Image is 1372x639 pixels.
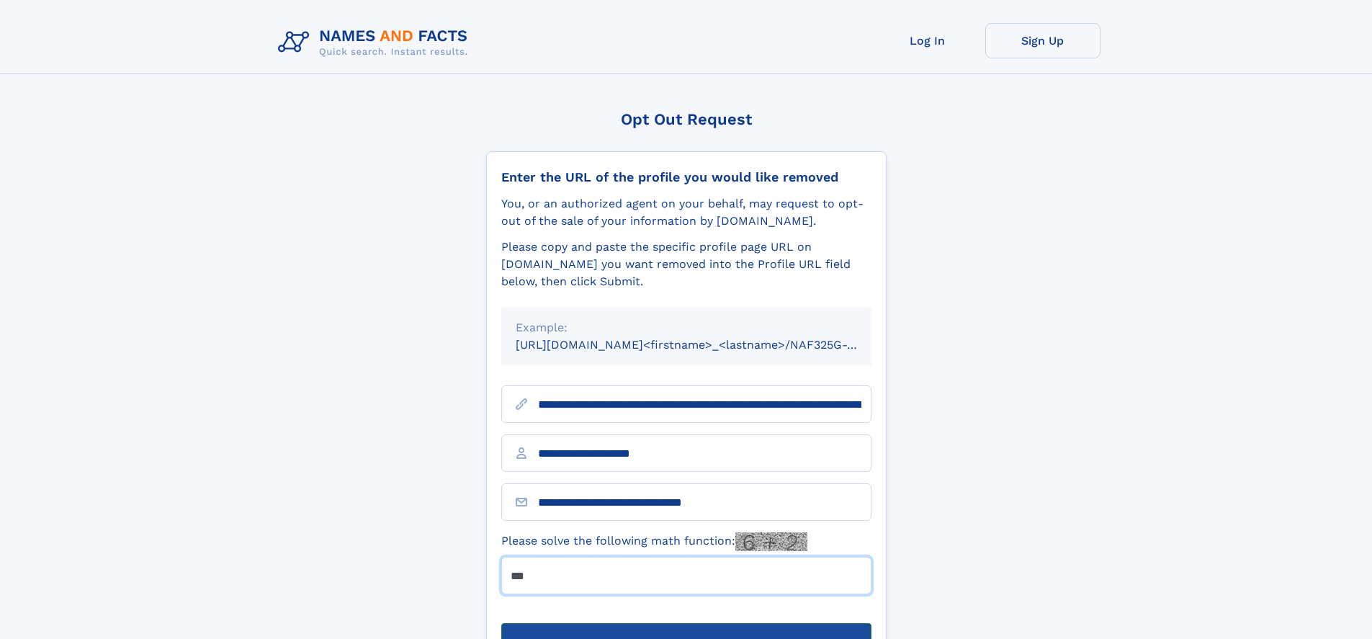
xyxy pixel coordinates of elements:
[870,23,985,58] a: Log In
[272,23,480,62] img: Logo Names and Facts
[985,23,1100,58] a: Sign Up
[501,195,871,230] div: You, or an authorized agent on your behalf, may request to opt-out of the sale of your informatio...
[501,238,871,290] div: Please copy and paste the specific profile page URL on [DOMAIN_NAME] you want removed into the Pr...
[516,338,899,352] small: [URL][DOMAIN_NAME]<firstname>_<lastname>/NAF325G-xxxxxxxx
[501,169,871,185] div: Enter the URL of the profile you would like removed
[486,110,887,128] div: Opt Out Request
[516,319,857,336] div: Example:
[501,532,807,551] label: Please solve the following math function:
